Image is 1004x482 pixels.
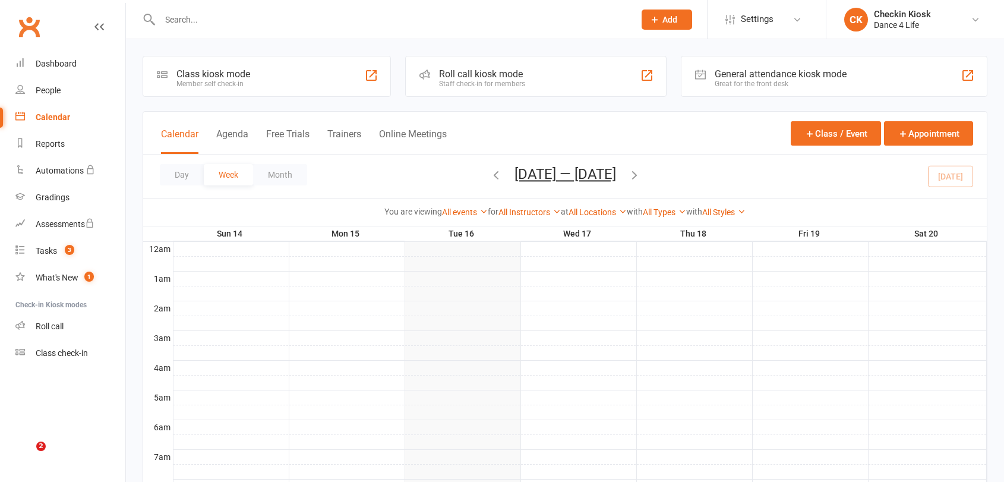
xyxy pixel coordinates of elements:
th: 4am [143,360,173,375]
button: Week [204,164,253,185]
div: Checkin Kiosk [874,9,931,20]
div: Roll call kiosk mode [439,68,525,80]
th: Sat 20 [868,226,987,241]
a: Automations [15,157,125,184]
a: Reports [15,131,125,157]
button: Month [253,164,307,185]
div: Dance 4 Life [874,20,931,30]
th: Fri 19 [752,226,868,241]
button: Appointment [884,121,973,146]
div: Calendar [36,112,70,122]
th: 12am [143,241,173,256]
a: Clubworx [14,12,44,42]
a: Calendar [15,104,125,131]
a: All Instructors [498,207,561,217]
button: Agenda [216,128,248,154]
a: What's New1 [15,264,125,291]
div: Assessments [36,219,94,229]
a: All Styles [702,207,746,217]
th: 5am [143,390,173,405]
div: Member self check-in [176,80,250,88]
a: All Types [643,207,686,217]
button: Add [642,10,692,30]
a: Dashboard [15,51,125,77]
a: Class kiosk mode [15,340,125,367]
button: Class / Event [791,121,881,146]
span: Add [662,15,677,24]
strong: with [627,207,643,216]
a: Assessments [15,211,125,238]
div: Great for the front desk [715,80,847,88]
button: Calendar [161,128,198,154]
div: Class check-in [36,348,88,358]
button: Day [160,164,204,185]
span: 2 [36,442,46,451]
strong: for [488,207,498,216]
div: Staff check-in for members [439,80,525,88]
th: 2am [143,301,173,316]
input: Search... [156,11,626,28]
button: Trainers [327,128,361,154]
th: 1am [143,271,173,286]
span: 3 [65,245,74,255]
div: Class kiosk mode [176,68,250,80]
div: CK [844,8,868,31]
div: People [36,86,61,95]
div: General attendance kiosk mode [715,68,847,80]
th: Thu 18 [636,226,752,241]
div: Dashboard [36,59,77,68]
th: Mon 15 [289,226,405,241]
div: Tasks [36,246,57,256]
th: 7am [143,449,173,464]
strong: You are viewing [384,207,442,216]
a: People [15,77,125,104]
div: Reports [36,139,65,149]
a: Roll call [15,313,125,340]
span: Settings [741,6,773,33]
span: 1 [84,272,94,282]
strong: at [561,207,569,216]
button: [DATE] — [DATE] [514,166,616,182]
a: All Locations [569,207,627,217]
th: Tue 16 [405,226,520,241]
button: Online Meetings [379,128,447,154]
button: Free Trials [266,128,310,154]
div: Automations [36,166,84,175]
a: Tasks 3 [15,238,125,264]
a: Gradings [15,184,125,211]
div: Roll call [36,322,64,331]
a: All events [442,207,488,217]
strong: with [686,207,702,216]
th: Wed 17 [520,226,636,241]
th: Sun 14 [173,226,289,241]
div: Gradings [36,193,70,202]
th: 6am [143,420,173,434]
th: 3am [143,330,173,345]
div: What's New [36,273,78,282]
iframe: Intercom live chat [12,442,40,470]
